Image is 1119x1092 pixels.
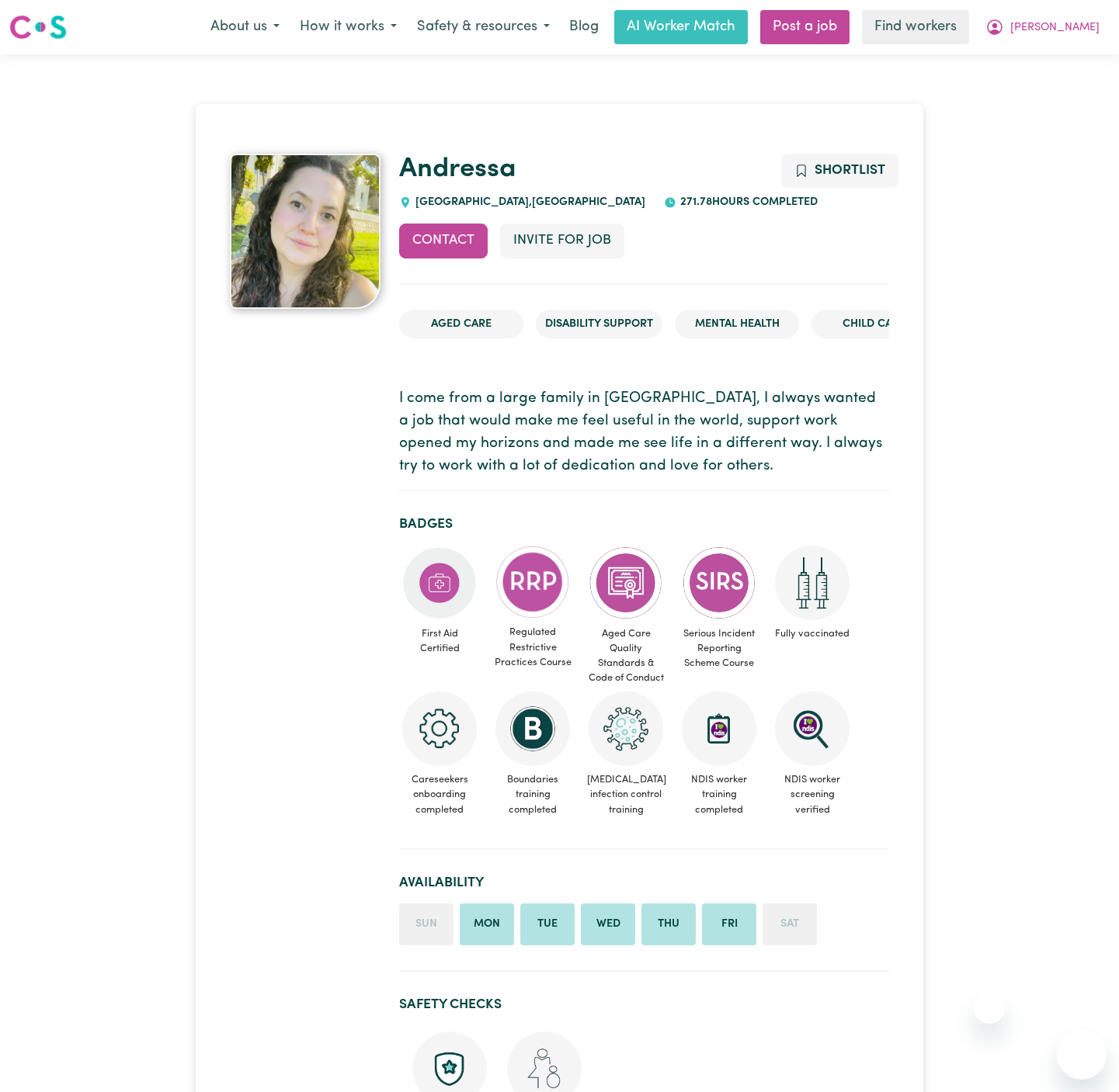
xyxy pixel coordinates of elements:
li: Unavailable on Sunday [399,903,454,945]
img: CS Academy: Serious Incident Reporting Scheme course completed [682,546,756,620]
img: CS Academy: Careseekers Onboarding course completed [402,692,477,766]
a: Post a job [760,10,850,44]
li: Aged Care [399,310,523,339]
a: AI Worker Match [614,10,748,44]
a: Andressa [399,156,516,183]
li: Available on Friday [702,903,756,945]
img: Care and support worker has received 2 doses of COVID-19 vaccine [775,546,850,620]
button: Invite for Job [500,224,624,258]
span: Regulated Restrictive Practices Course [492,619,573,676]
span: [PERSON_NAME] [1010,19,1100,36]
span: Careseekers onboarding completed [399,766,480,823]
p: I come from a large family in [GEOGRAPHIC_DATA], I always wanted a job that would make me feel us... [399,388,888,477]
span: Boundaries training completed [492,766,573,823]
button: How it works [290,11,407,43]
button: My Account [975,11,1110,43]
h2: Badges [399,516,888,532]
span: Shortlist [815,164,885,177]
button: Safety & resources [407,11,560,43]
li: Disability Support [536,310,662,339]
button: Contact [399,224,488,258]
span: Aged Care Quality Standards & Code of Conduct [586,620,666,692]
a: Careseekers logo [9,9,67,45]
img: CS Academy: Aged Care Quality Standards & Code of Conduct course completed [589,546,663,620]
img: CS Academy: COVID-19 Infection Control Training course completed [589,692,663,766]
li: Available on Tuesday [520,903,575,945]
li: Available on Thursday [641,903,696,945]
li: Unavailable on Saturday [763,903,817,945]
a: Find workers [862,10,969,44]
li: Child care [811,310,936,339]
span: NDIS worker screening verified [772,766,853,823]
span: [GEOGRAPHIC_DATA] , [GEOGRAPHIC_DATA] [412,196,645,208]
img: CS Academy: Introduction to NDIS Worker Training course completed [682,692,756,766]
button: About us [200,11,290,43]
span: [MEDICAL_DATA] infection control training [586,766,666,823]
li: Mental Health [675,310,799,339]
li: Available on Monday [460,903,514,945]
img: CS Academy: Regulated Restrictive Practices course completed [495,546,570,619]
span: First Aid Certified [399,620,480,662]
iframe: Close message [974,993,1005,1024]
a: Blog [560,10,608,44]
img: CS Academy: Boundaries in care and support work course completed [495,692,570,766]
h2: Safety Checks [399,997,888,1013]
span: NDIS worker training completed [679,766,759,823]
h2: Availability [399,875,888,891]
img: NDIS Worker Screening Verified [775,692,850,766]
img: Andressa [230,154,381,309]
span: Fully vaccinated [772,620,853,647]
span: 271.78 hours completed [676,196,818,208]
span: Serious Incident Reporting Scheme Course [679,620,759,678]
iframe: Button to launch messaging window [1057,1030,1107,1080]
a: Andressa 's profile picture' [230,154,381,309]
img: Careseekers logo [9,13,67,41]
button: Add to shortlist [781,154,898,188]
img: Care and support worker has completed First Aid Certification [402,546,477,620]
li: Available on Wednesday [581,903,635,945]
